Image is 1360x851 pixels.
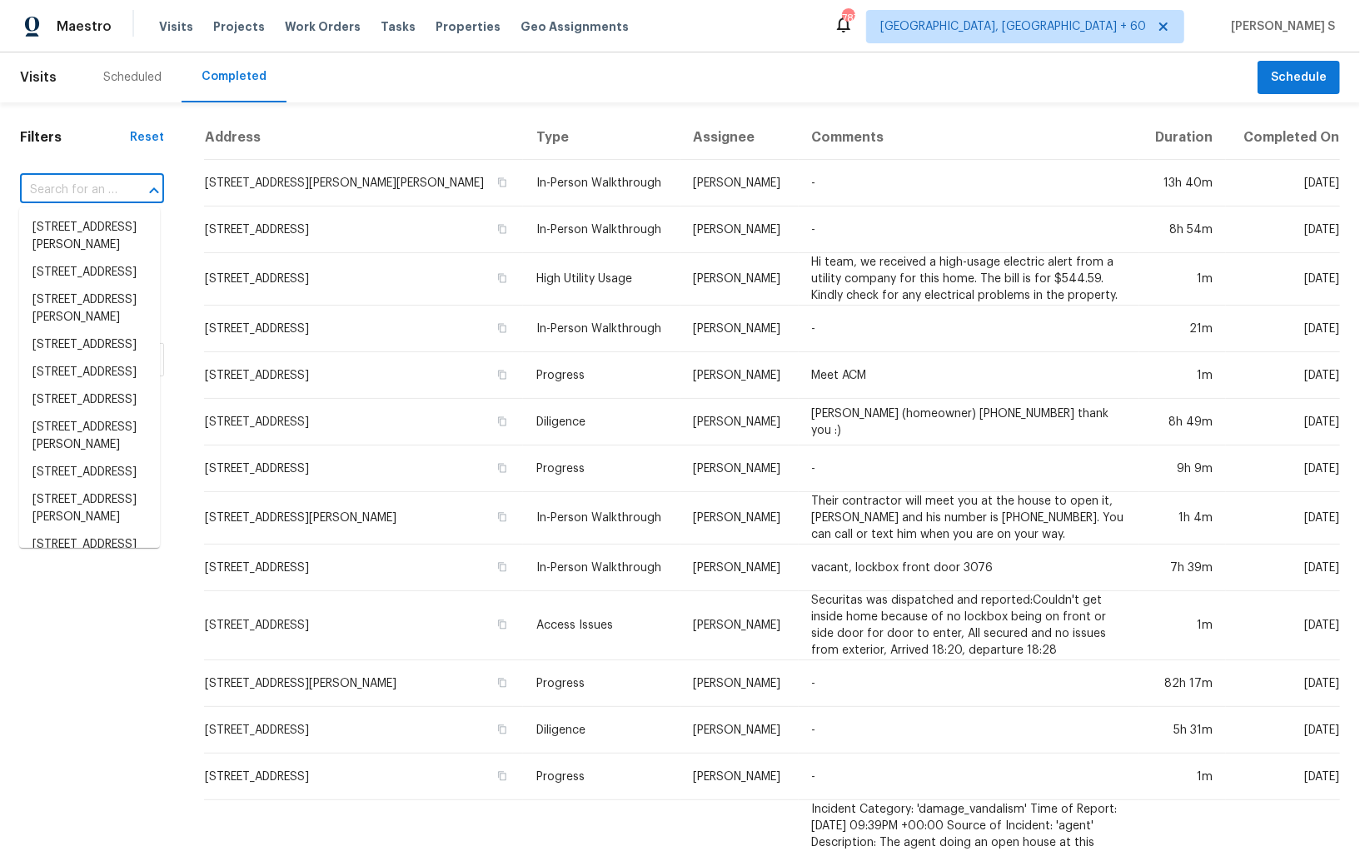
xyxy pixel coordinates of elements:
[799,754,1139,800] td: -
[19,286,160,331] li: [STREET_ADDRESS][PERSON_NAME]
[799,207,1139,253] td: -
[204,707,523,754] td: [STREET_ADDRESS]
[680,352,799,399] td: [PERSON_NAME]
[1258,61,1340,95] button: Schedule
[1139,660,1227,707] td: 82h 17m
[204,660,523,707] td: [STREET_ADDRESS][PERSON_NAME]
[1226,492,1340,545] td: [DATE]
[523,754,680,800] td: Progress
[142,179,166,202] button: Close
[204,116,523,160] th: Address
[799,545,1139,591] td: vacant, lockbox front door 3076
[523,707,680,754] td: Diligence
[495,175,510,190] button: Copy Address
[495,221,510,236] button: Copy Address
[204,492,523,545] td: [STREET_ADDRESS][PERSON_NAME]
[680,754,799,800] td: [PERSON_NAME]
[1226,399,1340,445] td: [DATE]
[495,460,510,475] button: Copy Address
[880,18,1146,35] span: [GEOGRAPHIC_DATA], [GEOGRAPHIC_DATA] + 60
[57,18,112,35] span: Maestro
[680,445,799,492] td: [PERSON_NAME]
[204,591,523,660] td: [STREET_ADDRESS]
[495,675,510,690] button: Copy Address
[1226,116,1340,160] th: Completed On
[495,367,510,382] button: Copy Address
[1139,352,1227,399] td: 1m
[1226,160,1340,207] td: [DATE]
[19,214,160,259] li: [STREET_ADDRESS][PERSON_NAME]
[799,253,1139,306] td: Hi team, we received a high-usage electric alert from a utility company for this home. The bill i...
[680,116,799,160] th: Assignee
[495,560,510,575] button: Copy Address
[1139,707,1227,754] td: 5h 31m
[1139,445,1227,492] td: 9h 9m
[842,10,854,27] div: 787
[1139,253,1227,306] td: 1m
[523,116,680,160] th: Type
[799,306,1139,352] td: -
[204,352,523,399] td: [STREET_ADDRESS]
[523,492,680,545] td: In-Person Walkthrough
[799,707,1139,754] td: -
[1226,445,1340,492] td: [DATE]
[204,545,523,591] td: [STREET_ADDRESS]
[680,306,799,352] td: [PERSON_NAME]
[523,306,680,352] td: In-Person Walkthrough
[1139,207,1227,253] td: 8h 54m
[799,352,1139,399] td: Meet ACM
[204,253,523,306] td: [STREET_ADDRESS]
[204,306,523,352] td: [STREET_ADDRESS]
[1139,591,1227,660] td: 1m
[204,754,523,800] td: [STREET_ADDRESS]
[19,259,160,286] li: [STREET_ADDRESS]
[436,18,501,35] span: Properties
[523,445,680,492] td: Progress
[680,545,799,591] td: [PERSON_NAME]
[799,116,1139,160] th: Comments
[680,399,799,445] td: [PERSON_NAME]
[495,769,510,784] button: Copy Address
[523,160,680,207] td: In-Person Walkthrough
[20,177,117,203] input: Search for an address...
[1226,707,1340,754] td: [DATE]
[1226,253,1340,306] td: [DATE]
[523,352,680,399] td: Progress
[1271,67,1327,88] span: Schedule
[19,459,160,486] li: [STREET_ADDRESS]
[799,492,1139,545] td: Their contractor will meet you at the house to open it, [PERSON_NAME] and his number is [PHONE_NU...
[1224,18,1335,35] span: [PERSON_NAME] S
[1226,754,1340,800] td: [DATE]
[680,660,799,707] td: [PERSON_NAME]
[19,331,160,359] li: [STREET_ADDRESS]
[204,160,523,207] td: [STREET_ADDRESS][PERSON_NAME][PERSON_NAME]
[19,531,160,559] li: [STREET_ADDRESS]
[523,253,680,306] td: High Utility Usage
[523,591,680,660] td: Access Issues
[1139,116,1227,160] th: Duration
[204,207,523,253] td: [STREET_ADDRESS]
[799,591,1139,660] td: Securitas was dispatched and reported:Couldn't get inside home because of no lockbox being on fro...
[285,18,361,35] span: Work Orders
[1226,660,1340,707] td: [DATE]
[495,617,510,632] button: Copy Address
[523,660,680,707] td: Progress
[19,386,160,414] li: [STREET_ADDRESS]
[213,18,265,35] span: Projects
[204,399,523,445] td: [STREET_ADDRESS]
[680,707,799,754] td: [PERSON_NAME]
[799,160,1139,207] td: -
[103,69,162,86] div: Scheduled
[495,414,510,429] button: Copy Address
[523,545,680,591] td: In-Person Walkthrough
[680,591,799,660] td: [PERSON_NAME]
[523,207,680,253] td: In-Person Walkthrough
[381,21,416,32] span: Tasks
[523,399,680,445] td: Diligence
[1139,306,1227,352] td: 21m
[19,414,160,459] li: [STREET_ADDRESS][PERSON_NAME]
[799,660,1139,707] td: -
[680,207,799,253] td: [PERSON_NAME]
[159,18,193,35] span: Visits
[1139,399,1227,445] td: 8h 49m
